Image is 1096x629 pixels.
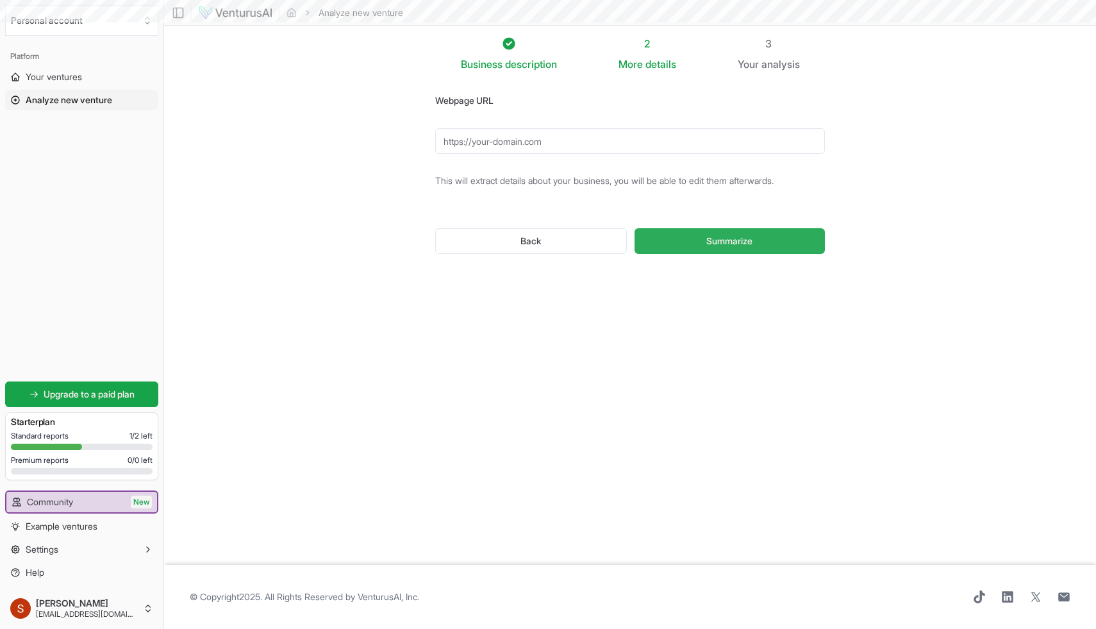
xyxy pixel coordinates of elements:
[11,455,69,465] span: Premium reports
[26,566,44,579] span: Help
[5,67,158,87] a: Your ventures
[706,235,752,247] span: Summarize
[5,46,158,67] div: Platform
[5,90,158,110] a: Analyze new venture
[129,431,153,441] span: 1 / 2 left
[128,455,153,465] span: 0 / 0 left
[5,593,158,624] button: [PERSON_NAME][EMAIL_ADDRESS][DOMAIN_NAME]
[36,609,138,619] span: [EMAIL_ADDRESS][DOMAIN_NAME]
[461,56,502,72] span: Business
[36,598,138,609] span: [PERSON_NAME]
[11,415,153,428] h3: Starter plan
[738,56,759,72] span: Your
[11,431,69,441] span: Standard reports
[5,382,158,407] a: Upgrade to a paid plan
[505,58,557,71] span: description
[435,174,825,187] p: This will extract details about your business, you will be able to edit them afterwards.
[738,36,800,51] div: 3
[619,56,643,72] span: More
[26,520,97,533] span: Example ventures
[435,95,494,106] label: Webpage URL
[6,492,157,512] a: CommunityNew
[44,388,135,401] span: Upgrade to a paid plan
[435,128,825,154] input: https://your-domain.com
[635,228,825,254] button: Summarize
[5,539,158,560] button: Settings
[131,496,152,508] span: New
[27,496,73,508] span: Community
[5,562,158,583] a: Help
[26,71,82,83] span: Your ventures
[26,94,112,106] span: Analyze new venture
[5,516,158,537] a: Example ventures
[619,36,676,51] div: 2
[645,58,676,71] span: details
[358,591,417,602] a: VenturusAI, Inc
[190,591,419,603] span: © Copyright 2025 . All Rights Reserved by .
[761,58,800,71] span: analysis
[26,543,58,556] span: Settings
[435,228,627,254] button: Back
[10,598,31,619] img: ACg8ocKvMXjmjH0QVUONlnDbEn0SRkh1npmHr2FeIKVLU1bk7qQdJQ=s96-c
